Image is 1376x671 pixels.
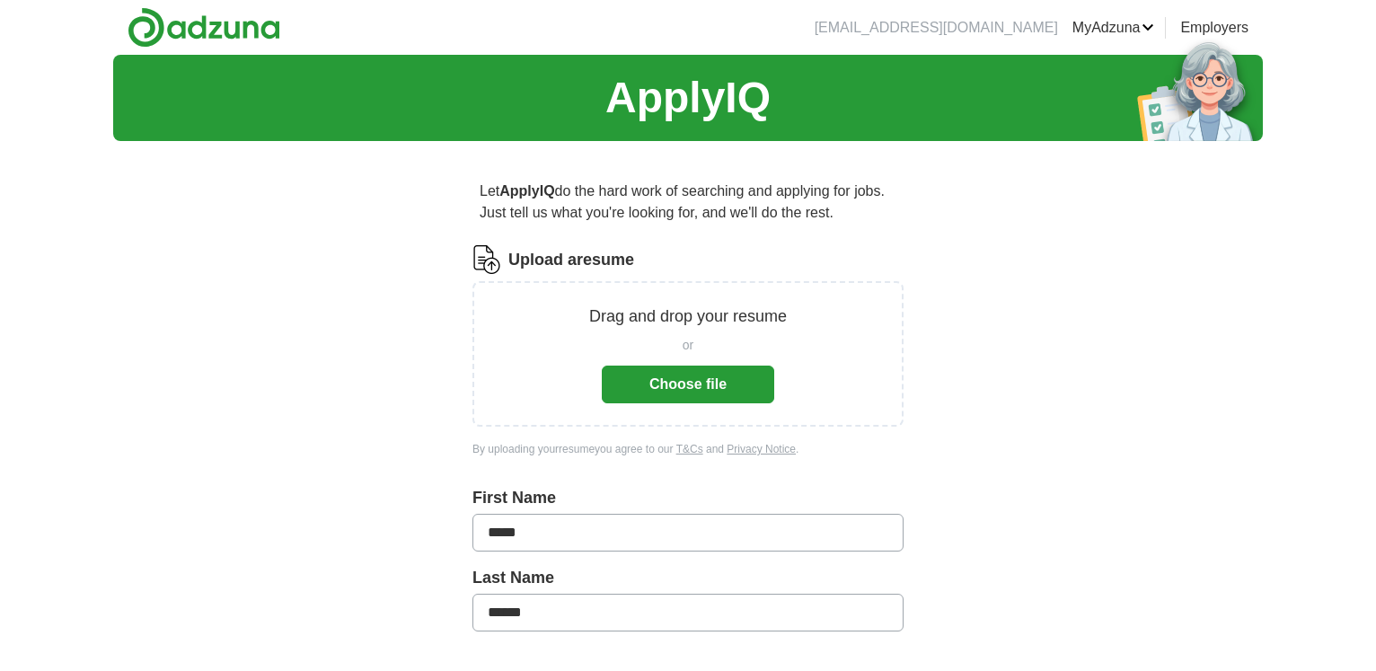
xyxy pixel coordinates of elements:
[815,17,1058,39] li: [EMAIL_ADDRESS][DOMAIN_NAME]
[676,443,703,455] a: T&Cs
[508,248,634,272] label: Upload a resume
[1072,17,1155,39] a: MyAdzuna
[602,366,774,403] button: Choose file
[1180,17,1248,39] a: Employers
[605,66,771,130] h1: ApplyIQ
[472,441,904,457] div: By uploading your resume you agree to our and .
[727,443,796,455] a: Privacy Notice
[472,486,904,510] label: First Name
[472,173,904,231] p: Let do the hard work of searching and applying for jobs. Just tell us what you're looking for, an...
[128,7,280,48] img: Adzuna logo
[683,336,693,355] span: or
[499,183,554,199] strong: ApplyIQ
[472,566,904,590] label: Last Name
[472,245,501,274] img: CV Icon
[589,305,787,329] p: Drag and drop your resume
